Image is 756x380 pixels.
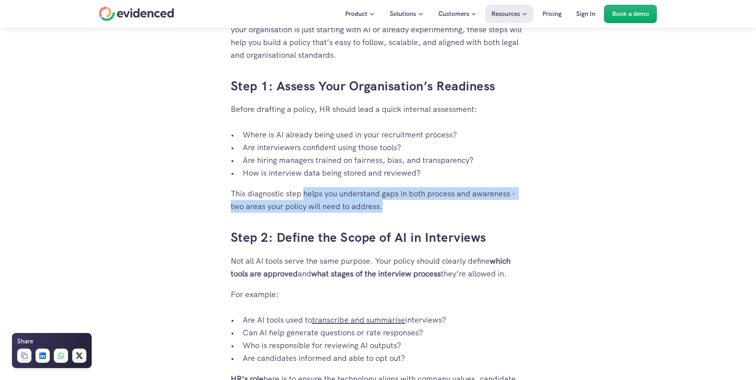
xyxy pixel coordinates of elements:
p: Book a demo [612,9,649,19]
a: transcribe and summarise [312,315,405,325]
p: Pricing [542,9,562,19]
a: Step 2: Define the Scope of AI in Interviews [231,229,486,246]
p: How is interview data being stored and reviewed? [243,166,526,179]
h6: Share [17,336,33,347]
p: Customers [438,9,469,19]
a: Step 1: Assess Your Organisation’s Readiness [231,78,495,94]
a: Home [99,7,174,21]
p: This diagnostic step helps you understand gaps in both process and awareness - two areas your pol... [231,187,526,213]
p: Product [345,9,367,19]
a: Book a demo [604,5,657,23]
a: Sign In [570,5,601,23]
p: Are hiring managers trained on fairness, bias, and transparency? [243,154,526,166]
p: Resources [491,9,520,19]
p: Sign In [576,9,595,19]
p: Solutions [390,9,416,19]
p: Can AI help generate questions or rate responses? [243,326,526,339]
p: Are candidates informed and able to opt out? [243,352,526,364]
p: Are interviewers confident using those tools? [243,141,526,154]
p: Are AI tools used to interviews? [243,313,526,326]
p: Who is responsible for reviewing AI outputs? [243,339,526,352]
p: Not all AI tools serve the same purpose. Your policy should clearly define and they’re allowed in. [231,255,526,280]
p: Where is AI already being used in your recruitment process? [243,128,526,141]
strong: what stages of the interview process [311,268,441,279]
p: For example: [231,288,526,301]
p: Before drafting a policy, HR should lead a quick internal assessment: [231,103,526,116]
a: Pricing [536,5,567,23]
